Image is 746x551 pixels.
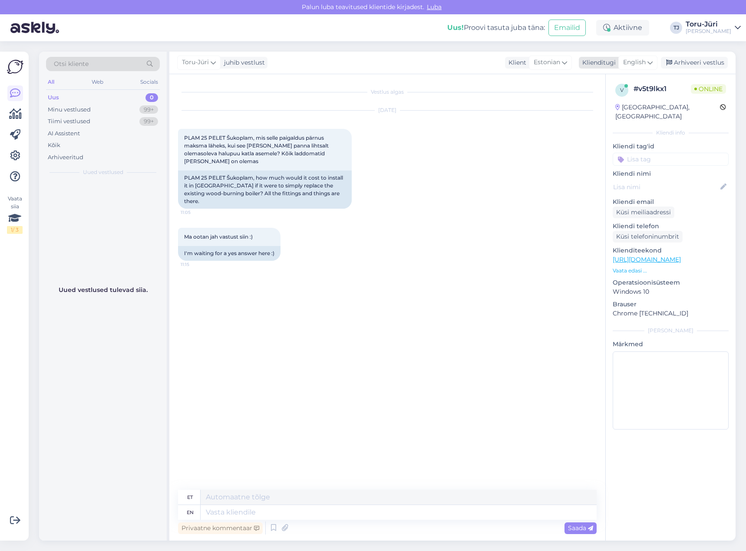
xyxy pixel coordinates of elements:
span: v [620,87,624,93]
p: Kliendi email [613,197,729,207]
div: Arhiveeri vestlus [661,57,728,69]
span: Uued vestlused [83,168,123,176]
span: Otsi kliente [54,59,89,69]
div: 99+ [139,105,158,114]
div: Vestlus algas [178,88,597,96]
p: Vaata edasi ... [613,267,729,275]
div: All [46,76,56,88]
a: [URL][DOMAIN_NAME] [613,256,681,263]
div: # v5t9lkx1 [634,84,691,94]
div: Küsi telefoninumbrit [613,231,683,243]
div: en [187,505,194,520]
div: Klienditugi [579,58,616,67]
span: Ma ootan jah vastust siin :) [184,233,253,240]
div: Uus [48,93,59,102]
div: 1 / 3 [7,226,23,234]
div: AI Assistent [48,129,80,138]
div: Vaata siia [7,195,23,234]
div: Tiimi vestlused [48,117,90,126]
span: Saada [568,524,593,532]
input: Lisa nimi [613,182,719,192]
span: Toru-Jüri [182,58,209,67]
img: No chats [39,200,167,278]
span: 11:05 [181,209,213,216]
div: Proovi tasuta juba täna: [447,23,545,33]
span: Estonian [534,58,560,67]
div: [GEOGRAPHIC_DATA], [GEOGRAPHIC_DATA] [615,103,720,121]
span: 11:15 [181,261,213,268]
div: juhib vestlust [221,58,265,67]
p: Kliendi nimi [613,169,729,178]
input: Lisa tag [613,153,729,166]
div: Arhiveeritud [48,153,83,162]
b: Uus! [447,23,464,32]
div: [PERSON_NAME] [613,327,729,335]
div: Klient [505,58,526,67]
a: Toru-Jüri[PERSON_NAME] [686,21,741,35]
p: Klienditeekond [613,246,729,255]
div: Küsi meiliaadressi [613,207,674,218]
span: PLAM 25 PELET Šukoplam, mis selle paigaldus pärnus maksma läheks, kui see [PERSON_NAME] panna lih... [184,134,330,164]
div: Socials [139,76,160,88]
p: Chrome [TECHNICAL_ID] [613,309,729,318]
p: Märkmed [613,340,729,349]
span: Luba [424,3,444,11]
p: Kliendi tag'id [613,142,729,151]
div: Kõik [48,141,60,150]
div: Minu vestlused [48,105,91,114]
p: Operatsioonisüsteem [613,278,729,287]
div: Toru-Jüri [686,21,731,28]
div: Kliendi info [613,129,729,137]
span: Online [691,84,726,94]
p: Brauser [613,300,729,309]
div: Web [90,76,105,88]
p: Kliendi telefon [613,222,729,231]
div: TJ [670,22,682,34]
div: [PERSON_NAME] [686,28,731,35]
div: Aktiivne [596,20,649,36]
p: Uued vestlused tulevad siia. [59,285,148,295]
div: et [187,490,193,505]
button: Emailid [548,20,586,36]
p: Windows 10 [613,287,729,296]
div: 0 [145,93,158,102]
img: Askly Logo [7,59,23,75]
div: I'm waiting for a yes answer here :) [178,246,281,261]
span: English [623,58,646,67]
div: 99+ [139,117,158,126]
div: Privaatne kommentaar [178,522,263,534]
div: PLAM 25 PELET Šukoplam, how much would it cost to install it in [GEOGRAPHIC_DATA] if it were to s... [178,171,352,209]
div: [DATE] [178,106,597,114]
